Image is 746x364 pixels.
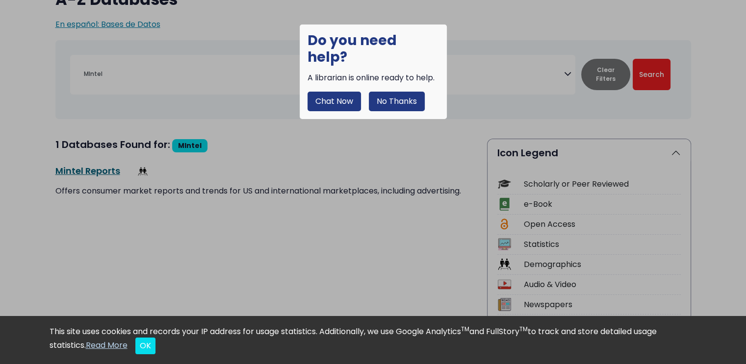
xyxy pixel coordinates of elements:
[519,325,528,333] sup: TM
[308,32,439,65] h1: Do you need help?
[50,326,697,354] div: This site uses cookies and records your IP address for usage statistics. Additionally, we use Goo...
[461,325,469,333] sup: TM
[308,72,439,84] div: A librarian is online ready to help.
[135,338,155,354] button: Close
[86,340,128,351] a: Read More
[308,92,361,111] button: Chat Now
[369,92,425,111] button: No Thanks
